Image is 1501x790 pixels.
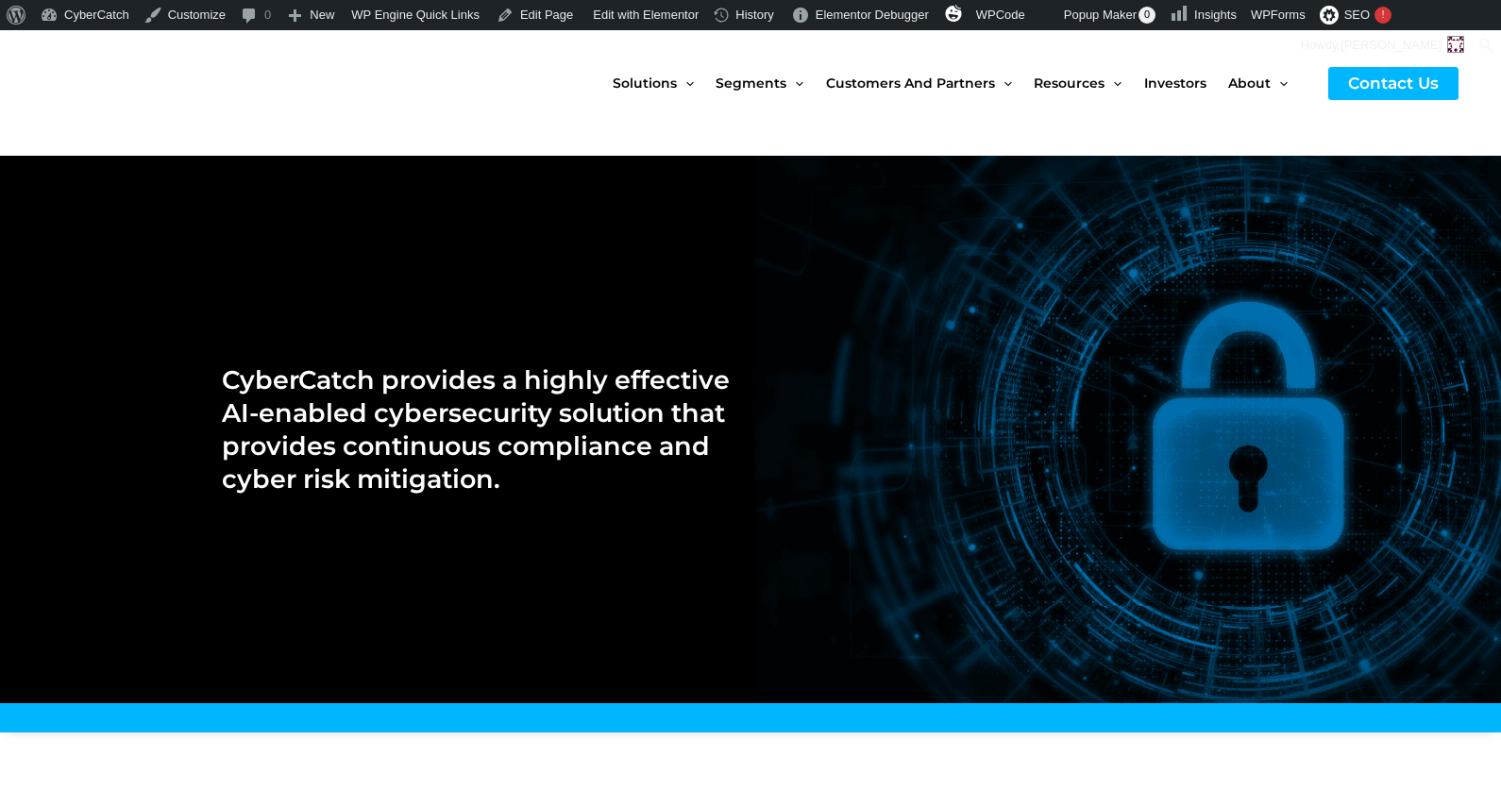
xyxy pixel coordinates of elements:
span: About [1228,43,1271,123]
span: Menu Toggle [786,43,803,123]
div: ! [1375,7,1391,24]
span: Solutions [613,43,677,123]
a: Howdy, [1294,30,1472,60]
nav: Site Navigation: New Main Menu [613,43,1309,123]
span: Edit with Elementor [593,8,699,22]
a: Contact Us [1328,67,1459,100]
span: Resources [1034,43,1105,123]
span: Menu Toggle [995,43,1012,123]
span: [PERSON_NAME] [1341,38,1442,52]
span: Segments [716,43,786,123]
span: Menu Toggle [1271,43,1288,123]
span: Customers and Partners [826,43,995,123]
span: Menu Toggle [677,43,694,123]
h2: CyberCatch provides a highly effective AI-enabled cybersecurity solution that provides continuous... [222,363,730,496]
span: SEO [1344,8,1370,22]
img: CyberCatch [33,44,260,123]
span: 0 [1138,7,1155,24]
img: svg+xml;base64,PHN2ZyB4bWxucz0iaHR0cDovL3d3dy53My5vcmcvMjAwMC9zdmciIHZpZXdCb3g9IjAgMCAzMiAzMiI+PG... [945,5,962,22]
a: Investors [1144,43,1228,123]
span: Investors [1144,43,1206,123]
span: Menu Toggle [1105,43,1122,123]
